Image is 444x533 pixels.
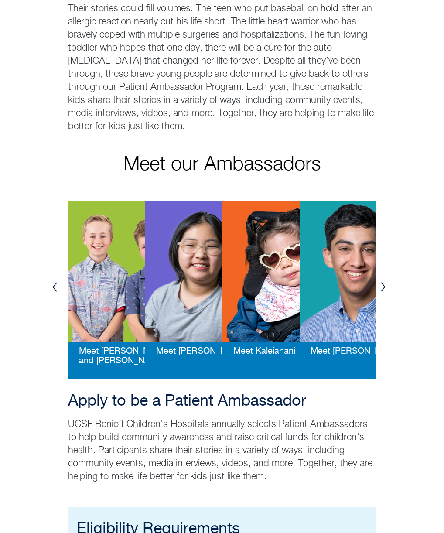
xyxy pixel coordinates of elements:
button: Previous [51,279,59,295]
span: Meet Kaleianani [233,347,295,356]
span: Meet [PERSON_NAME] [311,347,401,356]
button: Next [379,279,387,295]
span: Meet [PERSON_NAME] [156,347,247,356]
h2: Apply to be a Patient Ambassador [68,393,376,410]
a: Meet [PERSON_NAME] [311,347,401,356]
p: UCSF Benioff Children's Hospitals annually selects Patient Ambassadors to help build community aw... [68,418,376,483]
img: dilan-web_0.png [300,201,415,342]
a: Meet [PERSON_NAME] [156,347,247,356]
img: teddy-web.png [68,201,184,342]
a: Meet Kaleianani [233,347,295,356]
span: Meet [PERSON_NAME] and [PERSON_NAME] [79,347,170,366]
img: ashley-web_0.png [145,201,261,342]
p: Meet our Ambassadors [68,155,376,174]
p: Their stories could fill volumes. The teen who put baseball on hold after an allergic reaction ne... [68,2,376,133]
a: Meet [PERSON_NAME] and [PERSON_NAME] [79,347,173,366]
img: kaleiani-web.png [222,201,338,342]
